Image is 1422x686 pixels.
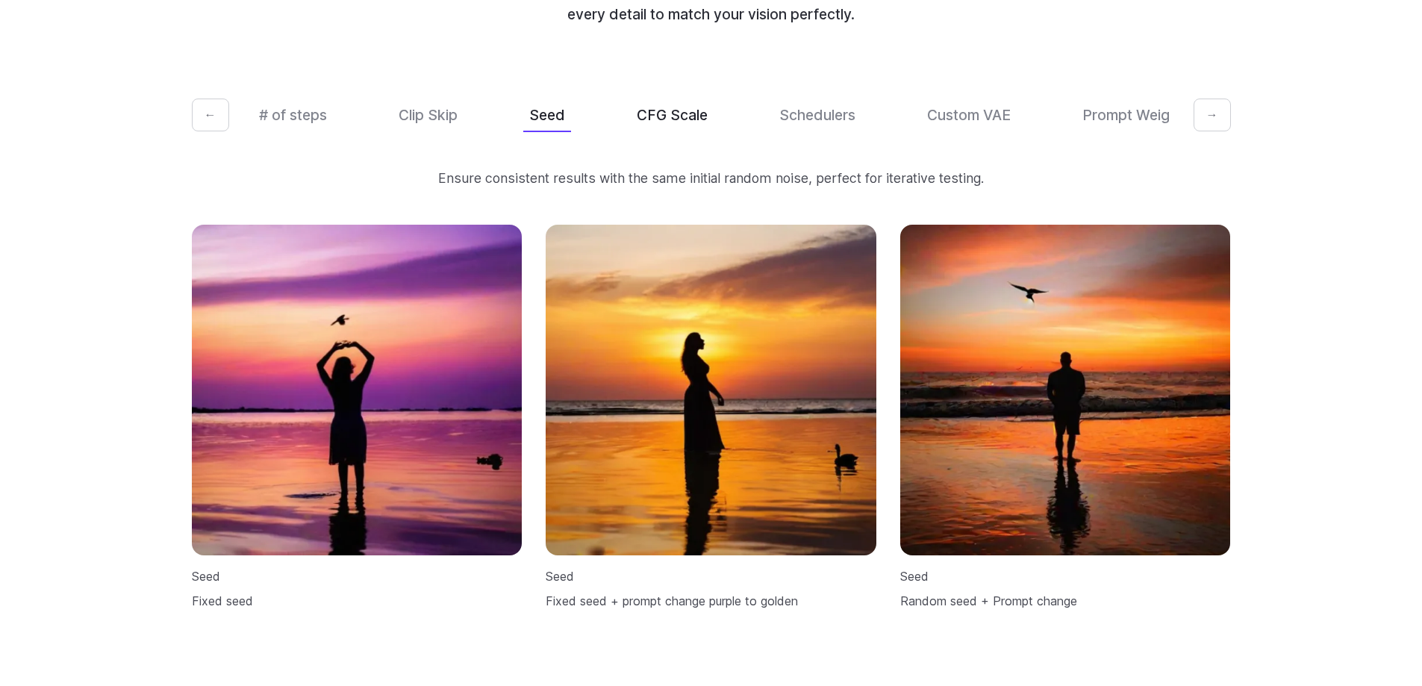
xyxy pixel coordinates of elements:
[546,225,876,555] img: A woman standing in the water with a bird flying above her head
[192,168,1231,189] p: Ensure consistent results with the same initial random noise, perfect for iterative testing.
[192,99,229,131] button: ←
[192,567,220,587] span: Seed
[773,98,861,133] button: Schedulers
[900,567,929,587] span: Seed
[1076,98,1197,133] button: Prompt Weights
[253,98,333,133] button: # of steps
[192,592,253,611] span: Fixed seed
[1194,99,1231,131] button: →
[900,592,1077,611] span: Random seed + Prompt change
[631,98,714,133] button: CFG Scale
[523,98,571,133] button: Seed
[546,592,798,611] span: Fixed seed + prompt change purple to golden
[393,98,464,133] button: Clip Skip
[192,225,523,555] img: A woman standing in the water with a bird flying above her head
[900,225,1231,555] img: A woman standing in the water with a bird flying above her head
[921,98,1017,133] button: Custom VAE
[546,567,574,587] span: Seed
